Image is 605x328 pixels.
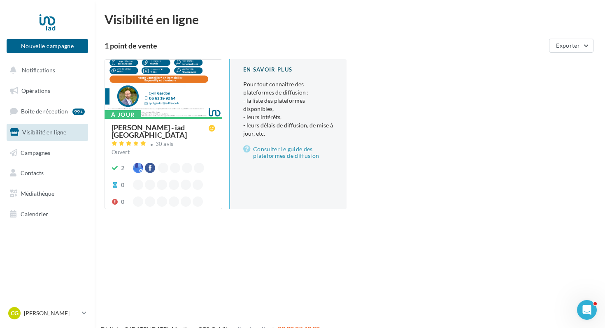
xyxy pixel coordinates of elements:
[21,87,50,94] span: Opérations
[21,210,48,217] span: Calendrier
[5,164,90,182] a: Contacts
[5,102,90,120] a: Boîte de réception99+
[7,39,88,53] button: Nouvelle campagne
[549,39,593,53] button: Exporter
[105,42,546,49] div: 1 point de vente
[556,42,580,49] span: Exporter
[121,181,124,189] div: 0
[24,309,79,317] p: [PERSON_NAME]
[21,190,54,197] span: Médiathèque
[22,129,66,136] span: Visibilité en ligne
[5,185,90,202] a: Médiathèque
[5,62,86,79] button: Notifications
[21,169,44,176] span: Contacts
[156,141,174,147] div: 30 avis
[243,80,333,138] p: Pour tout connaître des plateformes de diffusion :
[11,309,19,317] span: CG
[243,144,333,161] a: Consulter le guide des plateformes de diffusion
[105,110,141,119] div: À jour
[21,108,68,115] span: Boîte de réception
[577,300,597,320] iframe: Intercom live chat
[112,140,215,150] a: 30 avis
[243,113,333,121] li: - leurs intérêts,
[243,121,333,138] li: - leurs délais de diffusion, de mise à jour, etc.
[22,67,55,74] span: Notifications
[5,82,90,99] a: Opérations
[21,149,50,156] span: Campagnes
[5,144,90,162] a: Campagnes
[5,124,90,141] a: Visibilité en ligne
[121,164,124,172] div: 2
[5,206,90,223] a: Calendrier
[72,109,85,115] div: 99+
[121,198,124,206] div: 0
[243,66,333,74] div: En savoir plus
[105,13,595,25] div: Visibilité en ligne
[7,305,88,321] a: CG [PERSON_NAME]
[243,97,333,113] li: - la liste des plateformes disponibles,
[112,124,209,139] div: [PERSON_NAME] - iad [GEOGRAPHIC_DATA]
[112,148,130,155] span: Ouvert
